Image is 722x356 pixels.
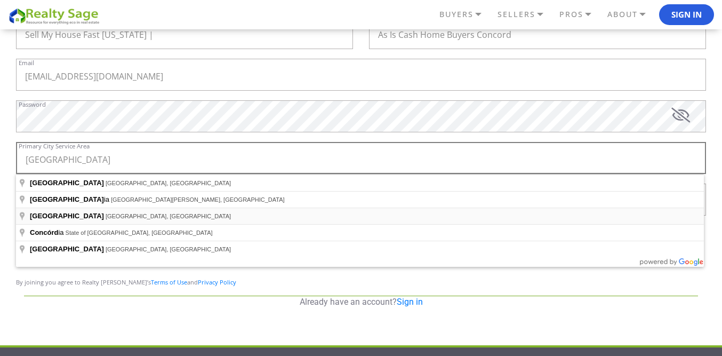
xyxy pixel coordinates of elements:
[106,213,231,219] span: [GEOGRAPHIC_DATA], [GEOGRAPHIC_DATA]
[605,5,659,23] a: ABOUT
[16,278,236,286] span: By joining you agree to Realty [PERSON_NAME]’s and
[30,179,104,187] span: [GEOGRAPHIC_DATA]
[437,5,495,23] a: BUYERS
[198,278,236,286] a: Privacy Policy
[30,245,104,253] span: [GEOGRAPHIC_DATA]
[8,6,104,25] img: REALTY SAGE
[24,296,698,308] p: Already have an account?
[19,60,34,66] label: Email
[151,278,187,286] a: Terms of Use
[30,228,58,236] span: Concórd
[30,195,104,203] span: [GEOGRAPHIC_DATA]
[106,180,231,186] span: [GEOGRAPHIC_DATA], [GEOGRAPHIC_DATA]
[659,4,714,26] button: Sign In
[557,5,605,23] a: PROS
[30,195,111,203] span: ia
[106,246,231,252] span: [GEOGRAPHIC_DATA], [GEOGRAPHIC_DATA]
[66,230,213,236] span: State of [GEOGRAPHIC_DATA], [GEOGRAPHIC_DATA]
[397,297,423,307] a: Sign in
[19,101,46,107] label: Password
[111,196,285,203] span: [GEOGRAPHIC_DATA][PERSON_NAME], [GEOGRAPHIC_DATA]
[30,228,66,236] span: ia
[19,143,90,149] label: Primary City Service Area
[495,5,557,23] a: SELLERS
[30,212,104,220] span: [GEOGRAPHIC_DATA]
